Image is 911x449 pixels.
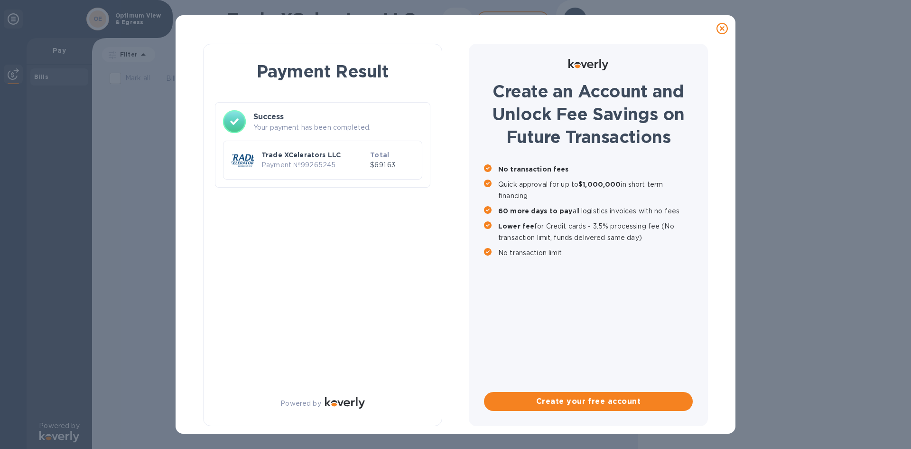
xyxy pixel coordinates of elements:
p: Your payment has been completed. [253,123,422,133]
b: No transaction fees [498,165,569,173]
h1: Create an Account and Unlock Fee Savings on Future Transactions [484,80,693,148]
b: Lower fee [498,222,534,230]
p: all logistics invoices with no fees [498,205,693,217]
p: Trade XCelerators LLC [261,150,366,160]
p: No transaction limit [498,247,693,258]
h1: Payment Result [219,59,427,83]
b: Total [370,151,389,159]
button: Create your free account [484,392,693,411]
p: Payment № 99265245 [261,160,366,170]
img: Logo [568,59,608,70]
p: Quick approval for up to in short term financing [498,179,693,201]
b: 60 more days to pay [498,207,573,215]
b: $1,000,000 [578,181,621,188]
img: Logo [325,397,365,409]
p: for Credit cards - 3.5% processing fee (No transaction limit, funds delivered same day) [498,220,693,243]
p: Powered by [280,399,321,409]
h3: Success [253,111,422,123]
span: Create your free account [492,396,685,407]
p: $691.63 [370,160,414,170]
